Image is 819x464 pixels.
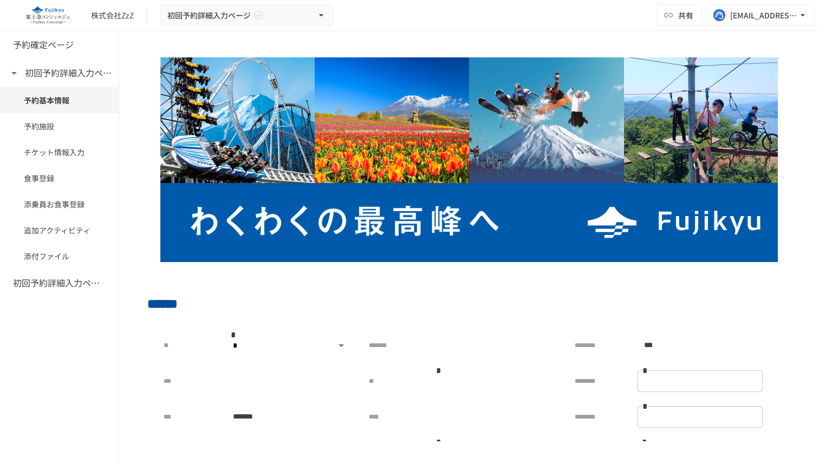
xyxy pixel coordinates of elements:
[25,66,112,80] h6: 初回予約詳細入力ページ
[678,9,693,21] span: 共有
[13,6,82,24] img: eQeGXtYPV2fEKIA3pizDiVdzO5gJTl2ahLbsPaD2E4R
[24,94,95,106] span: 予約基本情報
[24,146,95,158] span: チケット情報入力
[160,57,778,262] img: aBYkLqpyozxcRUIzwTbdsAeJVhA2zmrFK2AAxN90RDr
[24,172,95,184] span: 食事登録
[13,276,100,290] h6: 初回予約詳細入力ページ
[706,4,815,26] button: [EMAIL_ADDRESS][DOMAIN_NAME]
[13,38,74,52] h6: 予約確定ページ
[24,120,95,132] span: 予約施設
[160,5,334,26] button: 初回予約詳細入力ページ
[730,9,797,22] div: [EMAIL_ADDRESS][DOMAIN_NAME]
[24,250,95,262] span: 添付ファイル
[24,198,95,210] span: 添乗員お食事登録
[91,10,134,21] div: 株式会社ZzZ
[167,9,251,22] span: 初回予約詳細入力ページ
[24,224,95,236] span: 追加アクティビティ
[656,4,702,26] button: 共有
